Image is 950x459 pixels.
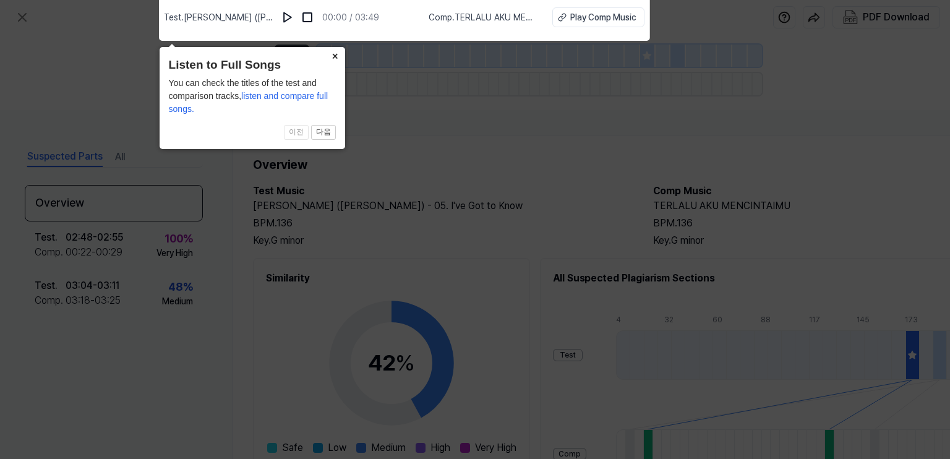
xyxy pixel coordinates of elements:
span: Comp . TERLALU AKU MENCINTAIMU [429,11,537,24]
button: 다음 [311,125,336,140]
div: You can check the titles of the test and comparison tracks, [169,77,336,116]
button: Play Comp Music [552,7,644,27]
header: Listen to Full Songs [169,56,336,74]
button: Close [325,47,345,64]
img: play [281,11,294,24]
span: listen and compare full songs. [169,91,328,114]
span: Test . [PERSON_NAME] ([PERSON_NAME]) - 05. I've Got to Know [164,11,273,24]
div: 00:00 / 03:49 [322,11,379,24]
img: stop [301,11,314,24]
div: Play Comp Music [570,11,636,24]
